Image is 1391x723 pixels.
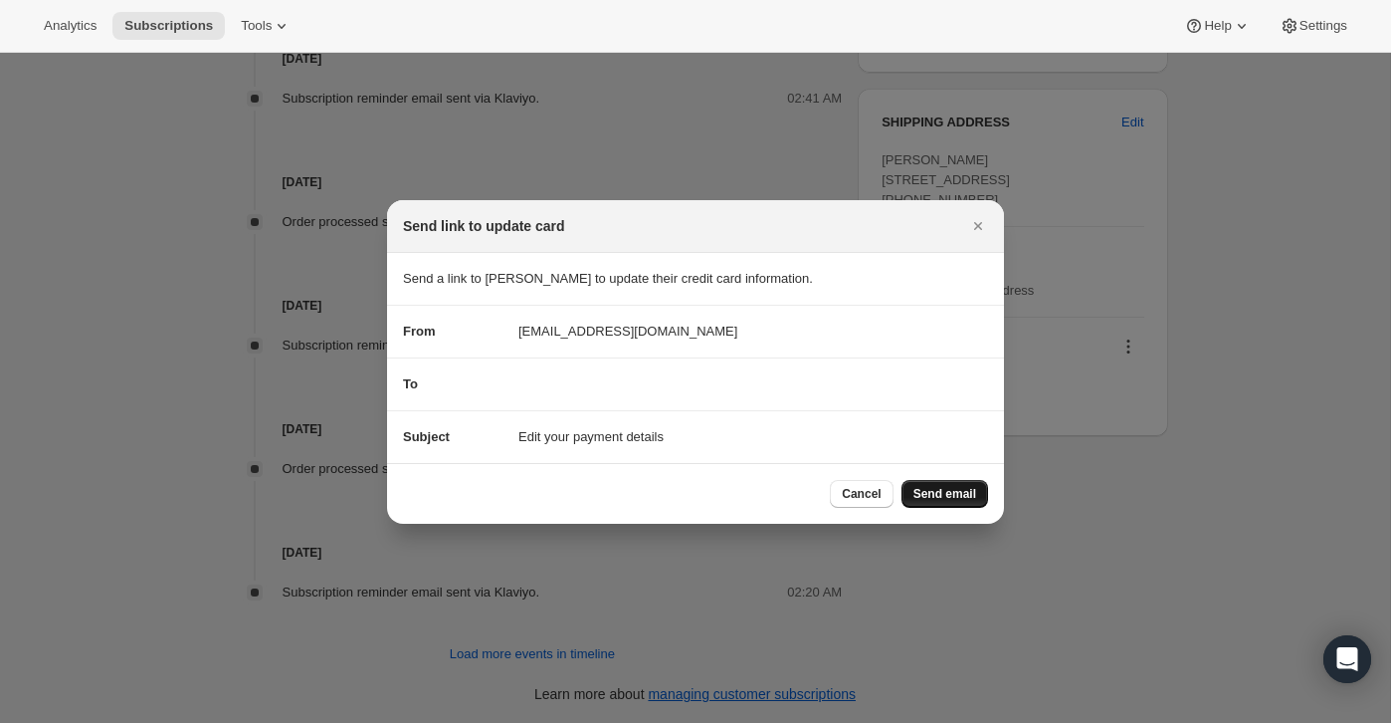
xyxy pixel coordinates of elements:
[32,12,108,40] button: Analytics
[44,18,97,34] span: Analytics
[403,216,565,236] h2: Send link to update card
[964,212,992,240] button: Close
[403,269,988,289] p: Send a link to [PERSON_NAME] to update their credit card information.
[403,429,450,444] span: Subject
[830,480,893,508] button: Cancel
[403,324,436,339] span: From
[112,12,225,40] button: Subscriptions
[1299,18,1347,34] span: Settings
[842,486,881,502] span: Cancel
[913,486,976,502] span: Send email
[518,322,737,342] span: [EMAIL_ADDRESS][DOMAIN_NAME]
[1268,12,1359,40] button: Settings
[1323,635,1371,683] div: Open Intercom Messenger
[1204,18,1231,34] span: Help
[901,480,988,508] button: Send email
[229,12,303,40] button: Tools
[403,376,418,391] span: To
[124,18,213,34] span: Subscriptions
[241,18,272,34] span: Tools
[1172,12,1263,40] button: Help
[518,427,664,447] span: Edit your payment details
